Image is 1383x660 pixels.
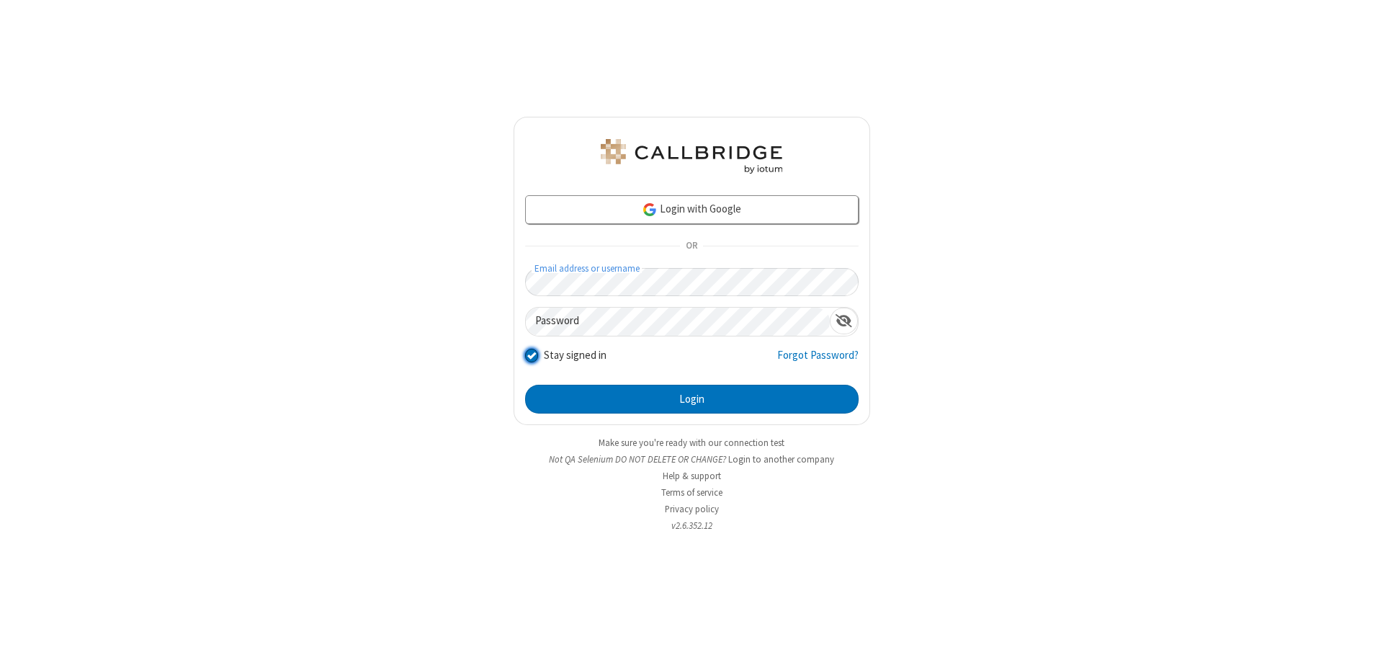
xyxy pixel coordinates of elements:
a: Forgot Password? [777,347,859,375]
label: Stay signed in [544,347,607,364]
img: google-icon.png [642,202,658,218]
a: Login with Google [525,195,859,224]
div: Show password [830,308,858,334]
input: Password [526,308,830,336]
a: Terms of service [661,486,722,499]
img: QA Selenium DO NOT DELETE OR CHANGE [598,139,785,174]
li: Not QA Selenium DO NOT DELETE OR CHANGE? [514,452,870,466]
button: Login to another company [728,452,834,466]
span: OR [680,236,703,257]
a: Make sure you're ready with our connection test [599,437,784,449]
a: Help & support [663,470,721,482]
input: Email address or username [525,268,859,296]
a: Privacy policy [665,503,719,515]
li: v2.6.352.12 [514,519,870,532]
button: Login [525,385,859,414]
